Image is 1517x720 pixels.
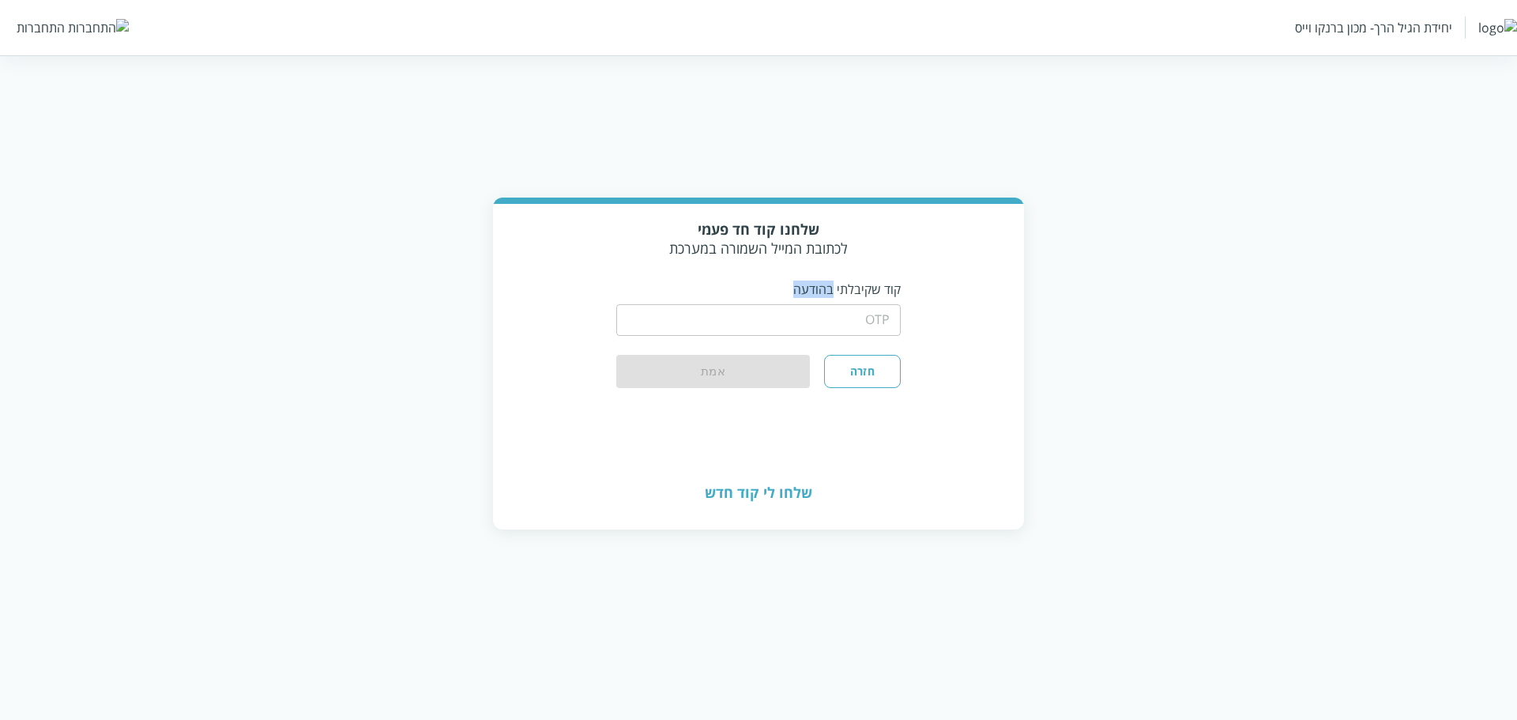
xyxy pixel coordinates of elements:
[17,19,65,36] div: התחברות
[616,304,901,336] input: OTP
[616,220,901,258] div: לכתובת המייל השמורה במערכת
[824,355,901,388] button: חזרה
[1295,19,1452,36] div: יחידת הגיל הרך- מכון ברנקו וייס
[493,457,1024,528] div: שלחו לי קוד חדש
[698,220,819,239] strong: שלחנו קוד חד פעמי
[68,19,129,36] img: התחברות
[616,281,901,298] p: קוד שקיבלתי בהודעה
[1478,19,1517,36] img: logo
